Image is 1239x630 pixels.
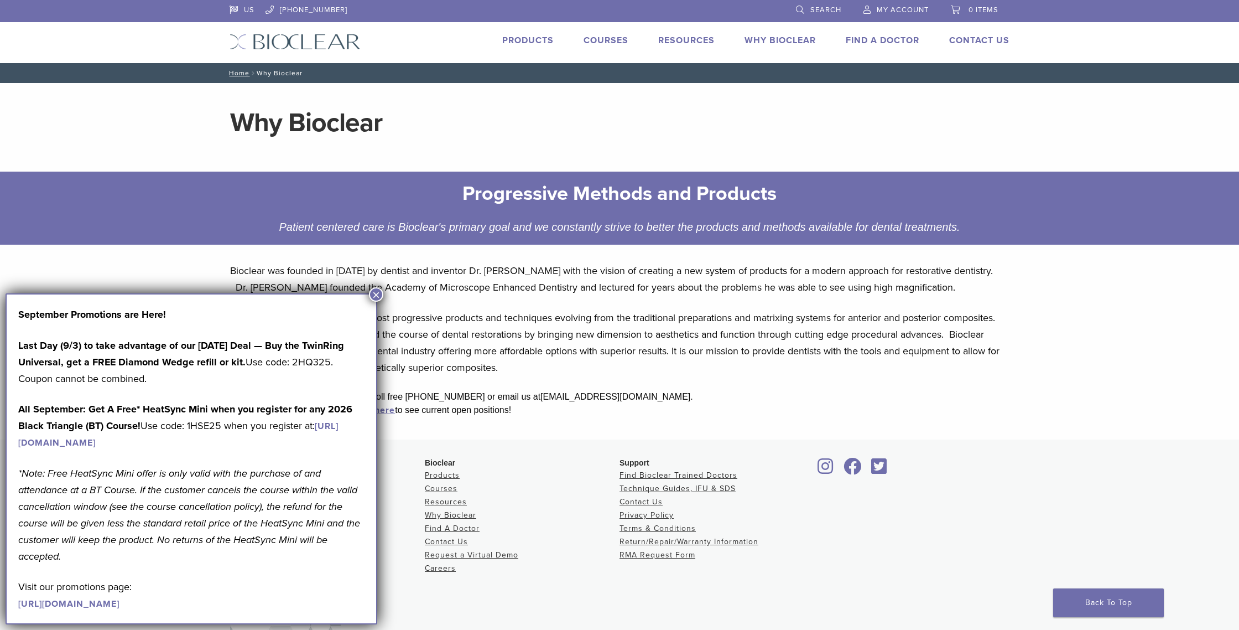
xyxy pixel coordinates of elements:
[18,579,365,612] p: Visit our promotions page:
[814,464,837,476] a: Bioclear
[619,458,649,467] span: Support
[619,510,674,520] a: Privacy Policy
[619,550,695,560] a: RMA Request Form
[969,6,998,14] span: 0 items
[206,218,1032,236] div: Patient centered care is Bioclear's primary goal and we constantly strive to better the products ...
[18,403,352,432] strong: All September: Get A Free* HeatSync Mini when you register for any 2026 Black Triangle (BT) Course!
[425,564,456,573] a: Careers
[425,524,480,533] a: Find A Doctor
[584,35,628,46] a: Courses
[425,484,457,493] a: Courses
[230,262,1009,296] p: Bioclear was founded in [DATE] by dentist and inventor Dr. [PERSON_NAME] with the vision of creat...
[425,550,518,560] a: Request a Virtual Demo
[425,471,460,480] a: Products
[425,510,476,520] a: Why Bioclear
[18,401,365,451] p: Use code: 1HSE25 when you register at:
[425,497,467,507] a: Resources
[369,287,383,302] button: Close
[877,6,929,14] span: My Account
[18,308,166,321] strong: September Promotions are Here!
[425,458,455,467] span: Bioclear
[230,390,1009,404] div: For more information or to order call toll free [PHONE_NUMBER] or email us at [EMAIL_ADDRESS][DOM...
[810,6,841,14] span: Search
[619,537,758,546] a: Return/Repair/Warranty Information
[18,598,119,610] a: [URL][DOMAIN_NAME]
[18,339,344,368] strong: Last Day (9/3) to take advantage of our [DATE] Deal — Buy the TwinRing Universal, get a FREE Diam...
[745,35,816,46] a: Why Bioclear
[619,484,736,493] a: Technique Guides, IFU & SDS
[215,180,1024,207] h2: Progressive Methods and Products
[840,464,865,476] a: Bioclear
[230,110,1009,136] h1: Why Bioclear
[221,63,1018,83] nav: Why Bioclear
[425,537,468,546] a: Contact Us
[249,70,257,76] span: /
[658,35,715,46] a: Resources
[867,464,891,476] a: Bioclear
[18,337,365,387] p: Use code: 2HQ325. Coupon cannot be combined.
[230,404,1009,417] div: Interested in joining our team? to see current open positions!
[619,524,696,533] a: Terms & Conditions
[502,35,554,46] a: Products
[230,34,361,50] img: Bioclear
[949,35,1009,46] a: Contact Us
[619,471,737,480] a: Find Bioclear Trained Doctors
[1053,588,1164,617] a: Back To Top
[230,309,1009,376] p: Bioclear Matrix offers the latest, most progressive products and techniques evolving from the tra...
[846,35,919,46] a: Find A Doctor
[619,497,663,507] a: Contact Us
[226,69,249,77] a: Home
[18,467,360,562] em: *Note: Free HeatSync Mini offer is only valid with the purchase of and attendance at a BT Course....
